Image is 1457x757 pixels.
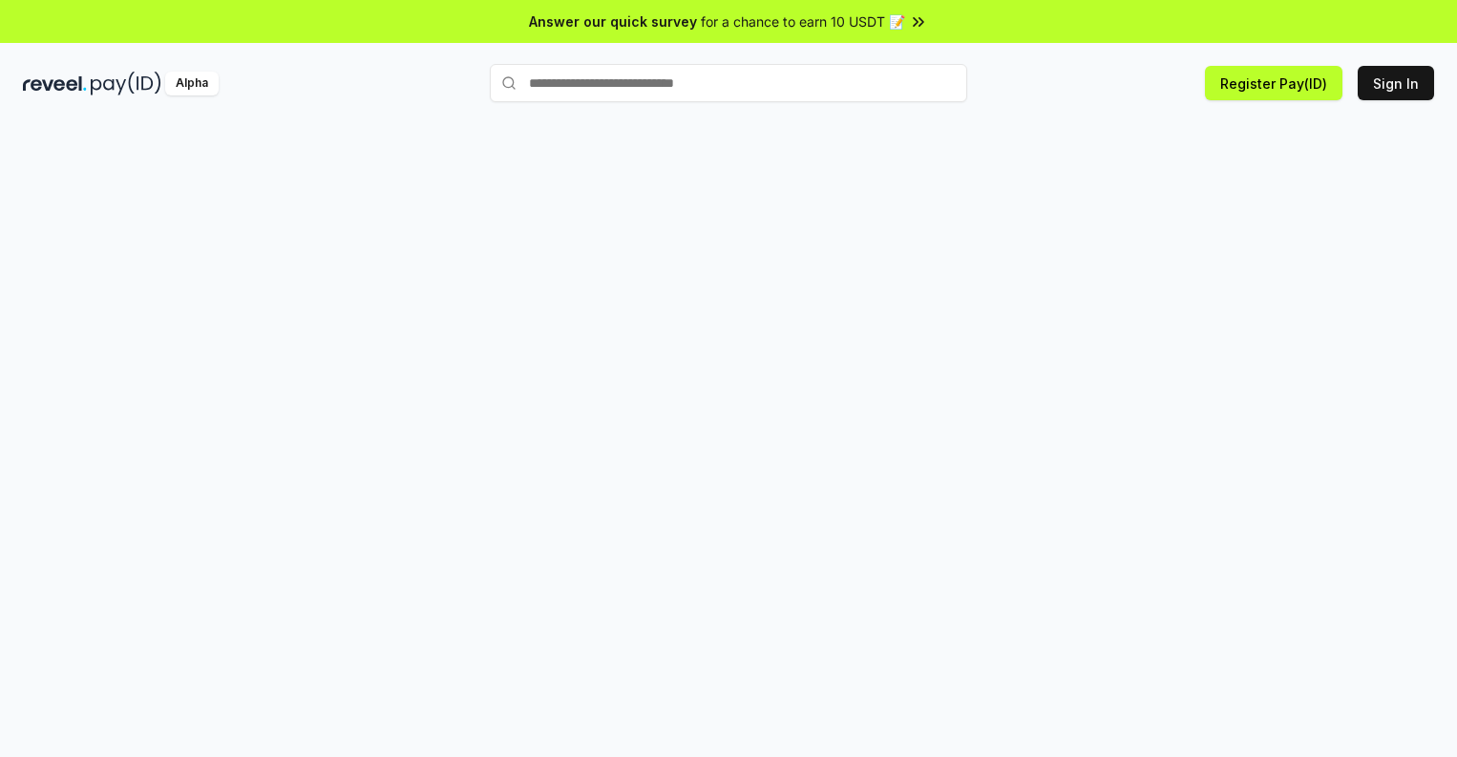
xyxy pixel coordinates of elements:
[165,72,219,95] div: Alpha
[23,72,87,95] img: reveel_dark
[91,72,161,95] img: pay_id
[1358,66,1434,100] button: Sign In
[701,11,905,32] span: for a chance to earn 10 USDT 📝
[1205,66,1342,100] button: Register Pay(ID)
[529,11,697,32] span: Answer our quick survey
